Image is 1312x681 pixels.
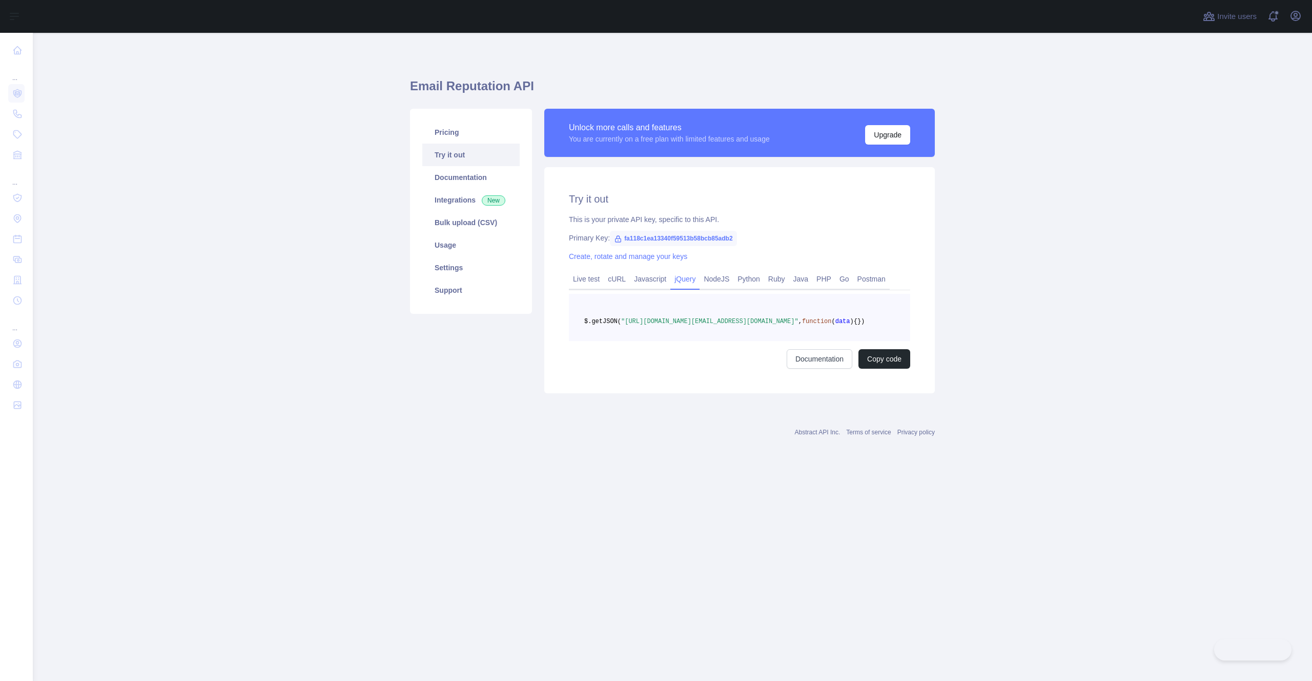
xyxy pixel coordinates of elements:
a: jQuery [670,271,700,287]
a: Create, rotate and manage your keys [569,252,687,261]
button: Copy code [858,349,910,369]
h1: Email Reputation API [410,78,935,103]
span: "[URL][DOMAIN_NAME][EMAIL_ADDRESS][DOMAIN_NAME]" [621,318,798,325]
button: Upgrade [865,125,910,145]
a: Bulk upload (CSV) [422,211,520,234]
a: Postman [853,271,890,287]
a: Integrations New [422,189,520,211]
div: Primary Key: [569,233,910,243]
span: function [802,318,832,325]
iframe: Toggle Customer Support [1214,639,1291,660]
span: New [482,195,505,206]
div: You are currently on a free plan with limited features and usage [569,134,770,144]
a: Terms of service [846,429,891,436]
span: { [854,318,857,325]
h2: Try it out [569,192,910,206]
a: Privacy policy [897,429,935,436]
a: cURL [604,271,630,287]
a: Support [422,279,520,302]
a: Live test [569,271,604,287]
a: PHP [812,271,835,287]
div: ... [8,62,25,82]
a: Ruby [764,271,789,287]
a: NodeJS [700,271,733,287]
span: }) [857,318,865,325]
button: Invite users [1201,8,1259,25]
span: ( [831,318,835,325]
a: Python [733,271,764,287]
a: Abstract API Inc. [795,429,840,436]
span: data [835,318,850,325]
a: Go [835,271,853,287]
div: Unlock more calls and features [569,122,770,134]
a: Documentation [787,349,852,369]
span: fa118c1ea13340f59513b58bcb85adb2 [610,231,737,246]
div: ... [8,312,25,332]
span: Invite users [1217,11,1257,23]
a: Documentation [422,166,520,189]
a: Pricing [422,121,520,144]
span: ) [850,318,854,325]
div: ... [8,166,25,187]
a: Java [789,271,813,287]
a: Settings [422,256,520,279]
span: , [798,318,802,325]
div: This is your private API key, specific to this API. [569,214,910,225]
a: Javascript [630,271,670,287]
span: $.getJSON( [584,318,621,325]
a: Try it out [422,144,520,166]
a: Usage [422,234,520,256]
